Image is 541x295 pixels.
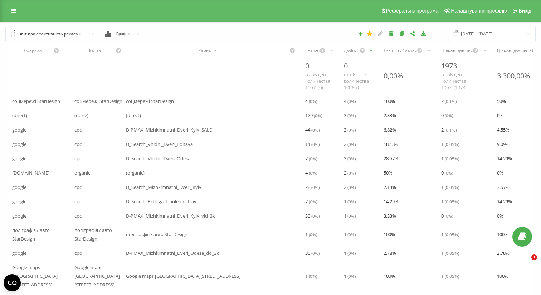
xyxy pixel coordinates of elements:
span: 2 [344,183,356,191]
button: Графік [102,27,143,41]
span: 1 [344,272,356,280]
span: 2 [344,168,356,177]
span: ( 0 %) [347,98,356,104]
span: (organic) [126,168,145,177]
span: 4 [305,168,317,177]
span: ( 0.1 %) [445,127,457,133]
span: D_Search_Mizhkimnatni_Dveri_Kyiv [126,183,201,191]
span: 1 [305,272,317,280]
span: google [12,140,26,148]
i: Завантажити звіт [420,31,427,36]
span: 0 % [497,211,503,220]
span: google [12,154,26,163]
span: соцмережі StarDesign [126,97,174,105]
span: ( 0 %) [445,213,453,219]
div: Звіт про ефективність рекламних кампаній [19,30,86,38]
span: ( 0 %) [347,184,356,190]
span: 100 % [384,97,395,105]
span: ( 0 %) [309,98,317,104]
span: google [12,183,26,191]
span: (none) [74,111,88,120]
span: D-PMAX_Mizhkimnatni_Dveri_Kyiv_vid_3k [126,211,215,220]
span: 0 [441,211,453,220]
span: 1973 [441,61,457,71]
span: соцмережі StarDesign [12,97,60,105]
span: ( 0 %) [347,213,356,219]
span: ( 0.1 %) [445,98,457,104]
span: D-PMAX_Mizhkimnatni_Dveri_Kyiv_SALE [126,125,212,134]
span: ( 0 %) [445,170,453,176]
span: cpc [74,197,82,206]
i: Видалити звіт [388,31,394,36]
span: 1 [305,230,317,239]
span: 9.09 % [497,140,510,148]
span: cpc [74,249,82,257]
span: Google maps [GEOGRAPHIC_DATA][STREET_ADDRESS] [12,263,60,289]
span: 28.57 % [384,154,399,163]
span: 2 [441,125,457,134]
span: ( 0 %) [309,273,317,279]
span: 14.29 % [384,197,399,206]
span: Налаштування профілю [451,8,507,14]
div: Сеанси [305,48,320,54]
span: cpc [74,140,82,148]
span: 2 [344,154,356,163]
span: organic [74,168,90,177]
button: Open CMP widget [4,274,21,291]
span: D-PMAX_Mizhkimnatni_Dveri_Odesa_do_3k [126,249,219,257]
span: 3 [344,125,356,134]
span: [DOMAIN_NAME] [12,168,49,177]
span: 30 [305,211,320,220]
span: Графік [116,32,130,36]
span: ( 0 %) [314,113,322,118]
span: ( 0 %) [347,141,356,147]
span: ( 0.05 %) [445,232,459,237]
span: Вихід [519,8,531,14]
span: 0 [344,61,348,71]
span: от общего количества 100% ( 0 ) [305,71,330,91]
span: ( 0 %) [311,213,320,219]
span: ( 0 %) [347,273,356,279]
span: D_Search_Vhidni_Dveri_Poltava [126,140,193,148]
span: 2.78 % [384,249,396,257]
span: 2 [344,140,356,148]
span: 100 % [384,272,395,280]
span: 7 [305,154,317,163]
span: Реферальна програма [386,8,439,14]
span: 1 [441,272,459,280]
span: 0 % [497,168,503,177]
span: google [12,197,26,206]
span: 1 [441,197,459,206]
span: 1 [441,249,459,257]
span: ( 0 %) [347,156,356,161]
span: 1 [344,230,356,239]
span: 2.33 % [384,111,396,120]
span: ( 0 %) [311,127,320,133]
div: Цільові дзвінки [441,48,473,54]
span: ( 0.05 %) [445,199,459,204]
span: google [12,211,26,220]
span: 7.14 % [384,183,396,191]
span: 1 [344,211,356,220]
span: от общего количества 100% ( 0 ) [344,71,369,91]
span: cpc [74,125,82,134]
span: google [12,125,26,134]
span: ( 0 %) [309,156,317,161]
span: cpc [74,211,82,220]
div: Кампанія [126,48,289,54]
span: от общего количества 100% ( 1973 ) [441,71,467,91]
span: 3.57 % [497,183,510,191]
span: 0 % [497,111,503,120]
span: 7 [305,197,317,206]
span: (direct) [12,111,27,120]
span: ( 0 %) [347,232,356,237]
iframe: Intercom live chat [517,254,534,272]
span: ( 0 %) [347,170,356,176]
span: 50 % [384,168,393,177]
span: 1 [344,249,356,257]
span: 129 [305,111,322,120]
span: ( 0 %) [309,232,317,237]
span: 50 % [497,97,506,105]
span: поліграфія / авто StarDesign [12,226,60,243]
span: ( 0.05 %) [445,156,459,161]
